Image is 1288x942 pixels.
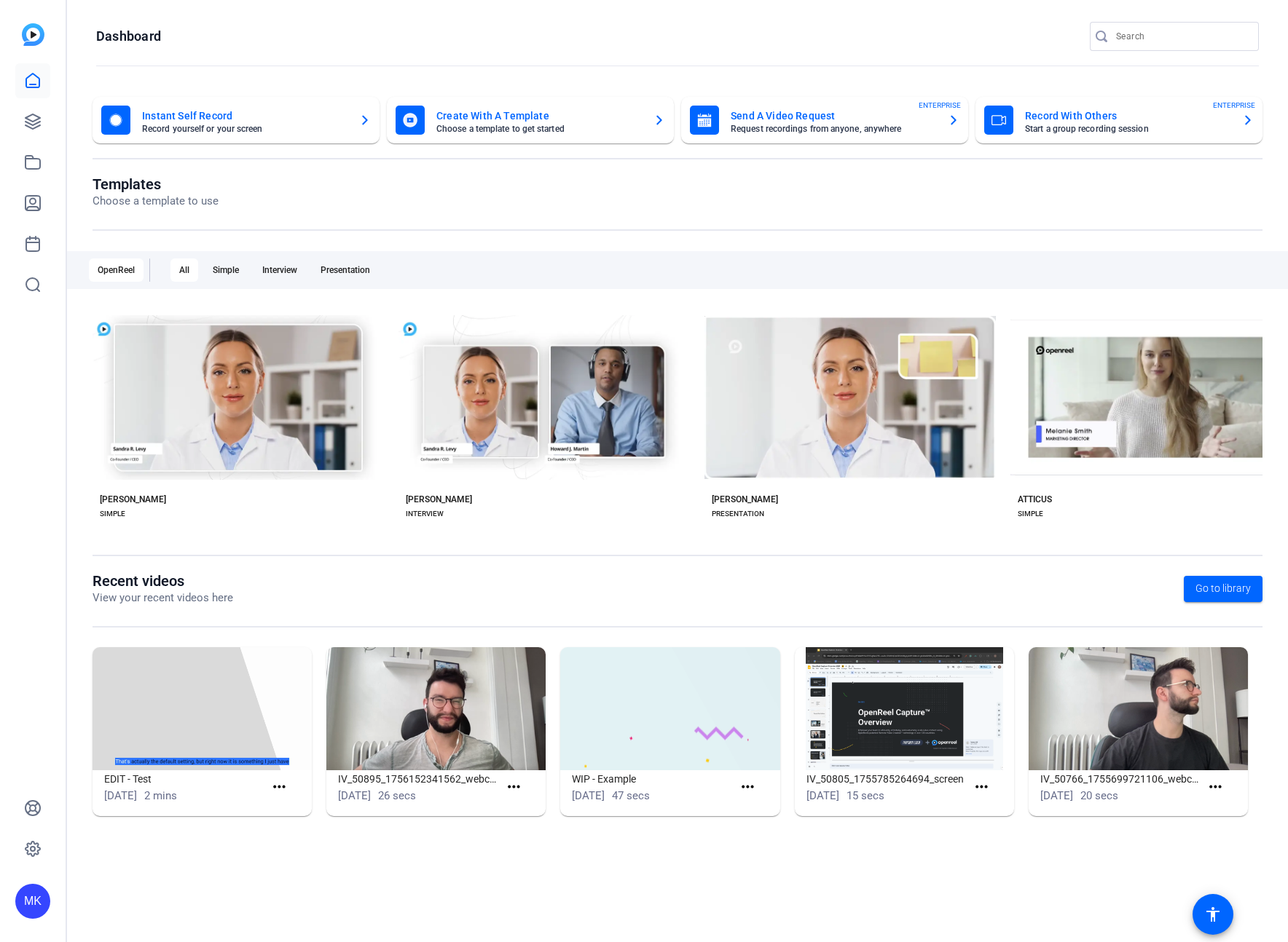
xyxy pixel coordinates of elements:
mat-card-title: Send A Video Request [731,107,936,124]
h1: IV_50805_1755785264694_screen [806,770,967,788]
p: Choose a template to use [93,193,219,210]
button: Send A Video RequestRequest recordings from anyone, anywhereENTERPRISE [681,97,968,143]
span: [DATE] [104,789,137,802]
img: IV_50766_1755699721106_webcam [1029,647,1248,770]
mat-card-title: Instant Self Record [142,107,347,124]
div: MK [15,884,50,919]
mat-icon: more_horiz [973,778,991,796]
h1: Recent videos [93,572,233,590]
span: 26 secs [378,789,416,802]
button: Create With A TemplateChoose a template to get started [387,97,674,143]
button: Instant Self RecordRecord yourself or your screen [93,97,380,143]
span: [DATE] [1040,789,1073,802]
mat-card-subtitle: Choose a template to get started [436,124,642,133]
a: Go to library [1184,576,1263,602]
span: 20 secs [1080,789,1118,802]
mat-card-subtitle: Record yourself or your screen [142,124,347,133]
div: SIMPLE [1018,508,1043,520]
mat-card-subtitle: Request recordings from anyone, anywhere [731,124,936,133]
input: Search [1116,28,1247,45]
div: [PERSON_NAME] [100,494,166,505]
mat-icon: more_horiz [739,778,757,796]
div: INTERVIEW [406,508,444,520]
span: ENTERPRISE [1213,100,1255,111]
img: WIP - Example [560,647,780,770]
h1: WIP - Example [572,770,732,788]
img: EDIT - Test [93,647,312,770]
span: 2 mins [144,789,177,802]
div: ATTICUS [1018,494,1052,505]
div: Interview [254,258,306,282]
img: IV_50895_1756152341562_webcam [326,647,546,770]
mat-icon: more_horiz [505,778,523,796]
span: Go to library [1195,581,1251,596]
div: [PERSON_NAME] [712,494,778,505]
div: PRESENTATION [712,508,764,520]
img: blue-gradient.svg [22,23,44,46]
span: [DATE] [338,789,371,802]
div: OpenReel [89,258,144,282]
h1: EDIT - Test [104,770,264,788]
mat-card-title: Create With A Template [436,107,642,124]
h1: Templates [93,175,219,193]
h1: Dashboard [96,28,161,45]
h1: IV_50766_1755699721106_webcam [1040,770,1201,788]
span: ENTERPRISE [919,100,961,111]
mat-card-title: Record With Others [1025,107,1230,124]
mat-icon: accessibility [1204,906,1222,923]
h1: IV_50895_1756152341562_webcam [338,770,498,788]
p: View your recent videos here [93,590,233,606]
div: [PERSON_NAME] [406,494,472,505]
span: [DATE] [572,789,605,802]
div: Presentation [312,258,379,282]
mat-card-subtitle: Start a group recording session [1025,124,1230,133]
img: IV_50805_1755785264694_screen [795,647,1014,770]
span: 15 secs [847,789,884,802]
button: Record With OthersStart a group recording sessionENTERPRISE [975,97,1263,143]
div: All [170,258,198,282]
mat-icon: more_horiz [270,778,288,796]
div: SIMPLE [100,508,125,520]
span: [DATE] [806,789,839,802]
div: Simple [204,258,248,282]
mat-icon: more_horiz [1206,778,1225,796]
span: 47 secs [612,789,650,802]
